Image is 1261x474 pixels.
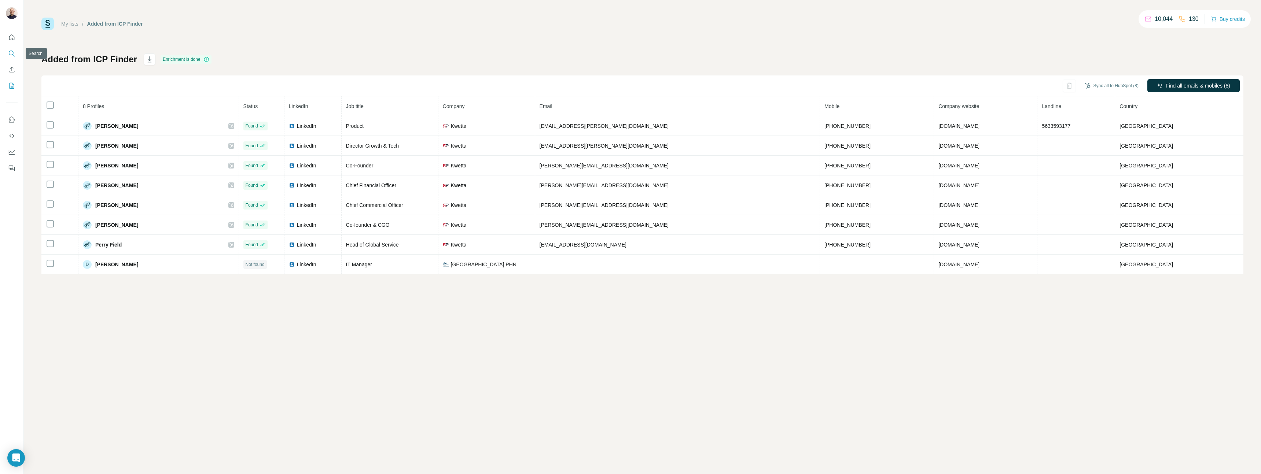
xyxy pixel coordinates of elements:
[1120,103,1137,109] span: Country
[246,261,265,268] span: Not found
[297,122,316,130] span: LinkedIn
[41,18,54,30] img: Surfe Logo
[297,261,316,268] span: LinkedIn
[7,449,25,467] div: Open Intercom Messenger
[540,163,669,169] span: [PERSON_NAME][EMAIL_ADDRESS][DOMAIN_NAME]
[443,143,449,149] img: company-logo
[451,142,467,149] span: Kwetta
[443,222,449,228] img: company-logo
[1042,103,1061,109] span: Landline
[1211,14,1245,24] button: Buy credits
[443,123,449,129] img: company-logo
[443,202,449,208] img: company-logo
[346,222,390,228] span: Co-founder & CGO
[6,63,18,76] button: Enrich CSV
[289,222,295,228] img: LinkedIn logo
[297,182,316,189] span: LinkedIn
[451,122,467,130] span: Kwetta
[1120,143,1173,149] span: [GEOGRAPHIC_DATA]
[346,262,372,267] span: IT Manager
[246,142,258,149] span: Found
[824,163,871,169] span: [PHONE_NUMBER]
[6,129,18,142] button: Use Surfe API
[540,143,669,149] span: [EMAIL_ADDRESS][PERSON_NAME][DOMAIN_NAME]
[938,123,979,129] span: [DOMAIN_NAME]
[297,142,316,149] span: LinkedIn
[824,242,871,248] span: [PHONE_NUMBER]
[61,21,78,27] a: My lists
[289,262,295,267] img: LinkedIn logo
[6,31,18,44] button: Quick start
[938,163,979,169] span: [DOMAIN_NAME]
[289,143,295,149] img: LinkedIn logo
[1147,79,1240,92] button: Find all emails & mobiles (8)
[938,182,979,188] span: [DOMAIN_NAME]
[451,201,467,209] span: Kwetta
[6,145,18,159] button: Dashboard
[246,202,258,208] span: Found
[1189,15,1199,23] p: 130
[938,143,979,149] span: [DOMAIN_NAME]
[1042,123,1070,129] span: 5633593177
[297,162,316,169] span: LinkedIn
[824,202,871,208] span: [PHONE_NUMBER]
[95,162,138,169] span: [PERSON_NAME]
[451,221,467,229] span: Kwetta
[83,141,92,150] img: Avatar
[443,103,465,109] span: Company
[1166,82,1230,89] span: Find all emails & mobiles (8)
[938,222,979,228] span: [DOMAIN_NAME]
[1120,163,1173,169] span: [GEOGRAPHIC_DATA]
[6,162,18,175] button: Feedback
[95,241,122,248] span: Perry Field
[1120,202,1173,208] span: [GEOGRAPHIC_DATA]
[540,202,669,208] span: [PERSON_NAME][EMAIL_ADDRESS][DOMAIN_NAME]
[83,201,92,210] img: Avatar
[540,242,626,248] span: [EMAIL_ADDRESS][DOMAIN_NAME]
[540,103,552,109] span: Email
[938,262,979,267] span: [DOMAIN_NAME]
[1120,123,1173,129] span: [GEOGRAPHIC_DATA]
[87,20,143,27] div: Added from ICP Finder
[1120,262,1173,267] span: [GEOGRAPHIC_DATA]
[83,260,92,269] div: D
[346,103,364,109] span: Job title
[41,53,137,65] h1: Added from ICP Finder
[161,55,212,64] div: Enrichment is done
[83,122,92,130] img: Avatar
[83,221,92,229] img: Avatar
[1120,242,1173,248] span: [GEOGRAPHIC_DATA]
[824,182,871,188] span: [PHONE_NUMBER]
[824,143,871,149] span: [PHONE_NUMBER]
[95,201,138,209] span: [PERSON_NAME]
[289,182,295,188] img: LinkedIn logo
[246,222,258,228] span: Found
[346,123,364,129] span: Product
[346,202,403,208] span: Chief Commercial Officer
[540,182,669,188] span: [PERSON_NAME][EMAIL_ADDRESS][DOMAIN_NAME]
[6,47,18,60] button: Search
[938,202,979,208] span: [DOMAIN_NAME]
[1120,182,1173,188] span: [GEOGRAPHIC_DATA]
[1155,15,1173,23] p: 10,044
[824,123,871,129] span: [PHONE_NUMBER]
[443,182,449,188] img: company-logo
[451,241,467,248] span: Kwetta
[289,103,308,109] span: LinkedIn
[83,240,92,249] img: Avatar
[443,242,449,248] img: company-logo
[938,242,979,248] span: [DOMAIN_NAME]
[246,182,258,189] span: Found
[540,123,669,129] span: [EMAIL_ADDRESS][PERSON_NAME][DOMAIN_NAME]
[346,242,399,248] span: Head of Global Service
[443,262,449,267] img: company-logo
[297,221,316,229] span: LinkedIn
[289,202,295,208] img: LinkedIn logo
[1120,222,1173,228] span: [GEOGRAPHIC_DATA]
[95,122,138,130] span: [PERSON_NAME]
[243,103,258,109] span: Status
[246,162,258,169] span: Found
[289,242,295,248] img: LinkedIn logo
[297,241,316,248] span: LinkedIn
[938,103,979,109] span: Company website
